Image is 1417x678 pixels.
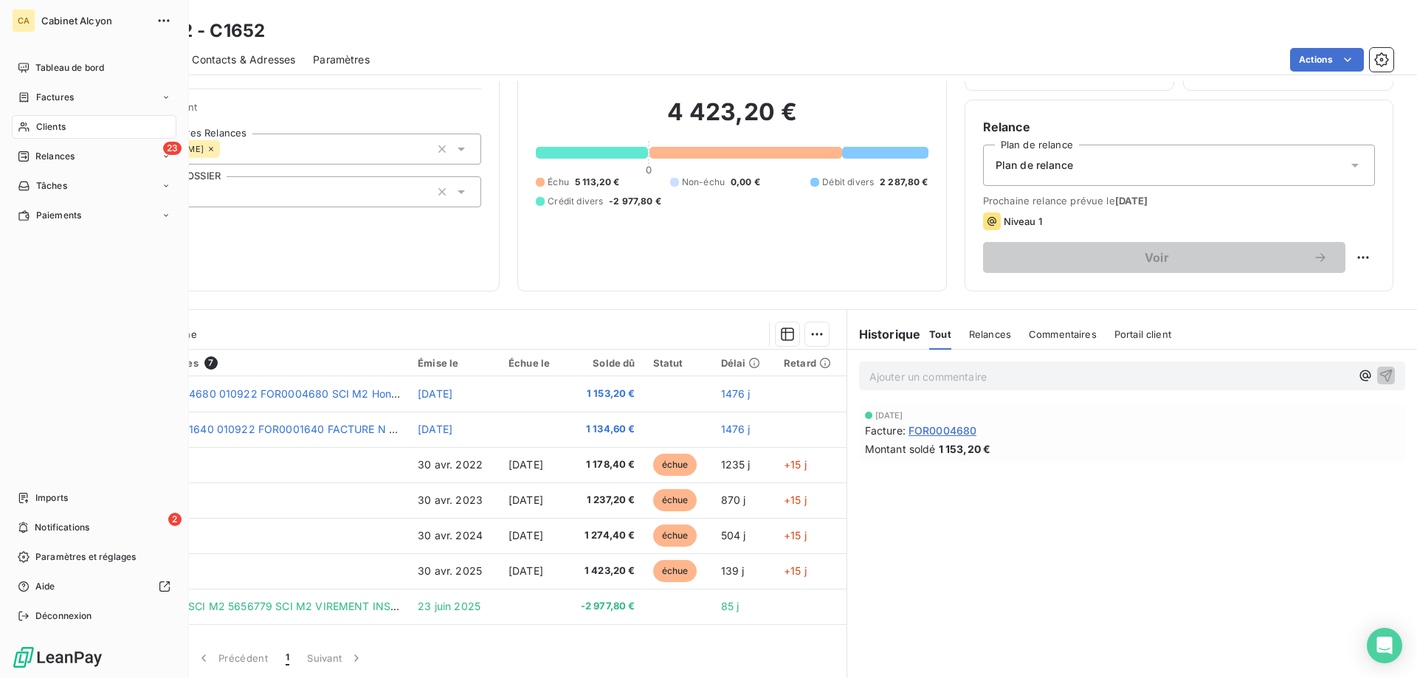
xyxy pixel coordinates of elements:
[969,328,1011,340] span: Relances
[784,564,807,577] span: +15 j
[983,118,1375,136] h6: Relance
[721,458,751,471] span: 1235 j
[508,494,543,506] span: [DATE]
[909,423,977,438] span: FOR0004680
[418,387,452,400] span: [DATE]
[784,494,807,506] span: +15 j
[35,609,92,623] span: Déconnexion
[418,529,483,542] span: 30 avr. 2024
[41,15,148,27] span: Cabinet Alcyon
[847,325,921,343] h6: Historique
[536,97,928,142] h2: 4 423,20 €
[721,423,751,435] span: 1476 j
[119,101,481,122] span: Propriétés Client
[721,387,751,400] span: 1476 j
[418,423,452,435] span: [DATE]
[12,575,176,598] a: Aide
[508,357,556,369] div: Échue le
[35,521,89,534] span: Notifications
[277,643,298,674] button: 1
[418,458,483,471] span: 30 avr. 2022
[35,150,75,163] span: Relances
[721,357,766,369] div: Délai
[573,528,635,543] span: 1 274,40 €
[1004,215,1042,227] span: Niveau 1
[12,9,35,32] div: CA
[1029,328,1097,340] span: Commentaires
[130,18,265,44] h3: SCI M2 - C1652
[573,457,635,472] span: 1 178,40 €
[1115,195,1148,207] span: [DATE]
[106,387,488,400] span: 010923 FOR0004680 010922 FOR0004680 SCI M2 Honoraires relatifs ?† l'?
[36,179,67,193] span: Tâches
[1367,628,1402,663] div: Open Intercom Messenger
[204,356,218,370] span: 7
[508,564,543,577] span: [DATE]
[106,600,527,612] span: VIREMENT INSTSCI M2 5656779 SCI M2 VIREMENT INSTANTANE VIREMENT VERS
[721,564,745,577] span: 139 j
[168,513,182,526] span: 2
[573,599,635,614] span: -2 977,80 €
[35,61,104,75] span: Tableau de bord
[508,529,543,542] span: [DATE]
[573,422,635,437] span: 1 134,60 €
[653,489,697,511] span: échue
[721,529,746,542] span: 504 j
[36,120,66,134] span: Clients
[106,423,494,435] span: 010923 FOR0001640 010922 FOR0001640 FACTURE N FOR0001640 010921
[784,529,807,542] span: +15 j
[573,493,635,508] span: 1 237,20 €
[653,525,697,547] span: échue
[721,600,739,612] span: 85 j
[1114,328,1171,340] span: Portail client
[163,142,182,155] span: 23
[880,176,928,189] span: 2 287,80 €
[865,441,936,457] span: Montant soldé
[36,209,81,222] span: Paiements
[418,357,491,369] div: Émise le
[1290,48,1364,72] button: Actions
[575,176,620,189] span: 5 113,20 €
[35,580,55,593] span: Aide
[35,491,68,505] span: Imports
[573,357,635,369] div: Solde dû
[983,195,1375,207] span: Prochaine relance prévue le
[653,560,697,582] span: échue
[12,646,103,669] img: Logo LeanPay
[220,142,232,156] input: Ajouter une valeur
[36,91,74,104] span: Factures
[35,550,136,564] span: Paramètres et réglages
[298,643,373,674] button: Suivant
[822,176,874,189] span: Débit divers
[573,387,635,401] span: 1 153,20 €
[731,176,760,189] span: 0,00 €
[573,564,635,578] span: 1 423,20 €
[983,242,1345,273] button: Voir
[286,651,289,665] span: 1
[653,357,703,369] div: Statut
[1001,252,1313,263] span: Voir
[875,411,903,420] span: [DATE]
[784,458,807,471] span: +15 j
[418,494,483,506] span: 30 avr. 2023
[609,195,661,208] span: -2 977,80 €
[784,357,838,369] div: Retard
[548,176,569,189] span: Échu
[721,494,746,506] span: 870 j
[682,176,725,189] span: Non-échu
[996,158,1073,173] span: Plan de relance
[192,52,295,67] span: Contacts & Adresses
[865,423,906,438] span: Facture :
[106,356,400,370] div: Pièces comptables
[508,458,543,471] span: [DATE]
[418,600,480,612] span: 23 juin 2025
[929,328,951,340] span: Tout
[653,454,697,476] span: échue
[187,643,277,674] button: Précédent
[313,52,370,67] span: Paramètres
[548,195,603,208] span: Crédit divers
[646,164,652,176] span: 0
[939,441,991,457] span: 1 153,20 €
[418,564,482,577] span: 30 avr. 2025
